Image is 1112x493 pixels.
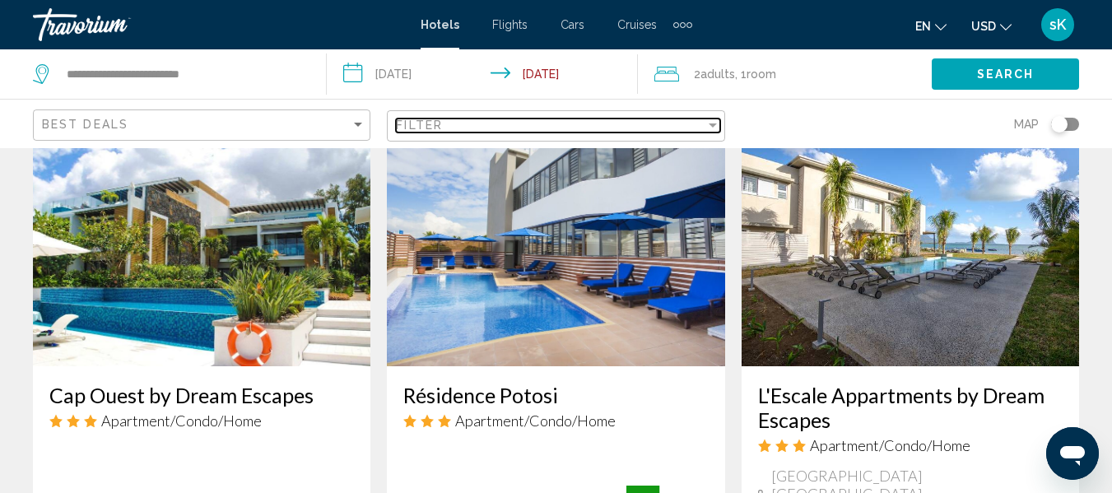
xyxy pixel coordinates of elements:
img: Hotel image [742,103,1079,366]
a: Cars [561,18,584,31]
button: Search [932,58,1079,89]
button: Filter [387,109,724,143]
img: Hotel image [33,103,370,366]
a: L'Escale Appartments by Dream Escapes [758,383,1063,432]
span: en [915,20,931,33]
iframe: Button to launch messaging window [1046,427,1099,480]
a: Résidence Potosi [403,383,708,407]
span: sK [1049,16,1066,33]
span: Apartment/Condo/Home [101,412,262,430]
button: Toggle map [1039,117,1079,132]
a: Cruises [617,18,657,31]
mat-select: Sort by [42,119,365,133]
button: Extra navigation items [673,12,692,38]
a: Travorium [33,8,404,41]
span: , 1 [735,63,776,86]
span: Adults [700,67,735,81]
span: Filter [396,119,443,132]
button: Change language [915,14,947,38]
a: Cap Ouest by Dream Escapes [49,383,354,407]
span: Best Deals [42,118,128,131]
div: 3 star Apartment [403,412,708,430]
span: Search [977,68,1035,81]
span: 2 [694,63,735,86]
span: Apartment/Condo/Home [455,412,616,430]
span: USD [971,20,996,33]
button: Travelers: 2 adults, 0 children [638,49,932,99]
a: Flights [492,18,528,31]
span: Apartment/Condo/Home [810,436,970,454]
div: 3 star Apartment [758,436,1063,454]
div: 3 star Apartment [49,412,354,430]
span: Room [747,67,776,81]
span: Map [1014,113,1039,136]
button: Check-in date: Dec 23, 2026 Check-out date: Jan 2, 2027 [327,49,637,99]
img: Hotel image [387,103,724,366]
button: Change currency [971,14,1012,38]
a: Hotels [421,18,459,31]
button: User Menu [1036,7,1079,42]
